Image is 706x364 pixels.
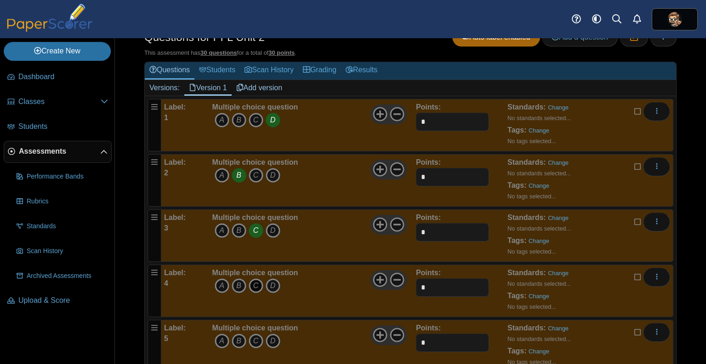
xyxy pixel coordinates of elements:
[507,103,546,111] b: Standards:
[667,12,682,27] img: ps.CA9DutIbuwpXCXUj
[215,113,229,127] i: A
[27,172,108,181] span: Performance Bands
[164,324,186,332] b: Label:
[529,348,549,355] a: Change
[232,334,246,348] i: B
[18,97,101,107] span: Classes
[184,80,232,96] a: Version 1
[13,215,112,237] a: Standards
[4,66,112,88] a: Dashboard
[507,269,546,277] b: Standards:
[462,33,530,41] span: Auto label enabled
[232,278,246,293] i: B
[249,223,263,238] i: C
[4,290,112,312] a: Upload & Score
[194,62,240,79] a: Students
[548,325,569,332] a: Change
[507,115,571,121] small: No standards selected...
[507,237,526,244] b: Tags:
[240,62,298,79] a: Scan History
[249,113,263,127] i: C
[4,141,112,163] a: Assessments
[4,4,96,32] img: PaperScorer
[212,269,298,277] b: Multiple choice question
[144,49,677,57] div: This assessment has for a total of .
[164,158,186,166] b: Label:
[148,265,161,317] div: Drag handle
[266,278,280,293] i: D
[200,49,237,56] u: 30 questions
[416,214,441,221] b: Points:
[643,268,670,286] button: More options
[507,126,526,134] b: Tags:
[148,209,161,262] div: Drag handle
[18,121,108,132] span: Students
[266,334,280,348] i: D
[164,214,186,221] b: Label:
[266,113,280,127] i: D
[215,278,229,293] i: A
[298,62,341,79] a: Grading
[232,80,287,96] a: Add version
[416,103,441,111] b: Points:
[13,265,112,287] a: Archived Assessments
[266,168,280,183] i: D
[215,223,229,238] i: A
[667,12,682,27] span: Logan Janes - MRH Faculty
[148,154,161,207] div: Drag handle
[164,279,168,287] b: 4
[13,166,112,188] a: Performance Bands
[164,103,186,111] b: Label:
[18,295,108,306] span: Upload & Score
[164,269,186,277] b: Label:
[13,240,112,262] a: Scan History
[529,293,549,300] a: Change
[643,102,670,121] button: More options
[232,223,246,238] i: B
[341,62,382,79] a: Results
[164,224,168,232] b: 3
[19,146,100,156] span: Assessments
[507,214,546,221] b: Standards:
[215,168,229,183] i: A
[27,247,108,256] span: Scan History
[507,347,526,355] b: Tags:
[27,222,108,231] span: Standards
[18,72,108,82] span: Dashboard
[529,182,549,189] a: Change
[164,114,168,121] b: 1
[416,324,441,332] b: Points:
[145,80,184,96] div: Versions:
[627,9,647,29] a: Alerts
[507,193,556,200] small: No tags selected...
[507,138,556,144] small: No tags selected...
[507,170,571,177] small: No standards selected...
[212,214,298,221] b: Multiple choice question
[232,113,246,127] i: B
[212,103,298,111] b: Multiple choice question
[548,104,569,111] a: Change
[507,248,556,255] small: No tags selected...
[27,272,108,281] span: Archived Assessments
[643,323,670,341] button: More options
[13,191,112,213] a: Rubrics
[507,292,526,300] b: Tags:
[507,324,546,332] b: Standards:
[507,303,556,310] small: No tags selected...
[232,168,246,183] i: B
[643,157,670,176] button: More options
[507,158,546,166] b: Standards:
[164,335,168,342] b: 5
[212,324,298,332] b: Multiple choice question
[507,335,571,342] small: No standards selected...
[507,280,571,287] small: No standards selected...
[529,237,549,244] a: Change
[212,158,298,166] b: Multiple choice question
[27,197,108,206] span: Rubrics
[4,116,112,138] a: Students
[249,334,263,348] i: C
[548,214,569,221] a: Change
[249,278,263,293] i: C
[4,91,112,113] a: Classes
[249,168,263,183] i: C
